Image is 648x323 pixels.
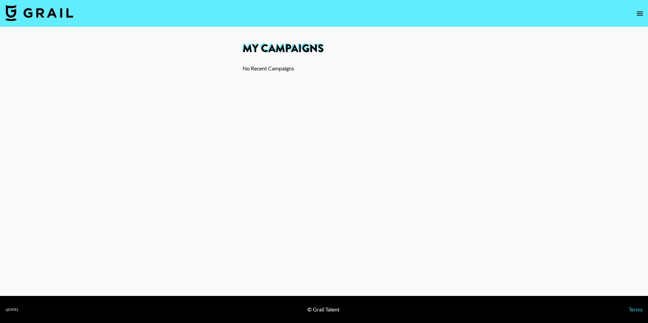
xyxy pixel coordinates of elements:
div: No Recent Campaigns [243,65,405,72]
iframe: Drift Widget Chat Controller [614,289,640,315]
div: v [DATE] [5,307,18,312]
h1: My Campaigns [243,43,405,54]
button: open drawer [633,7,647,20]
div: © Grail Talent [307,306,340,313]
img: Grail Talent [5,5,73,21]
